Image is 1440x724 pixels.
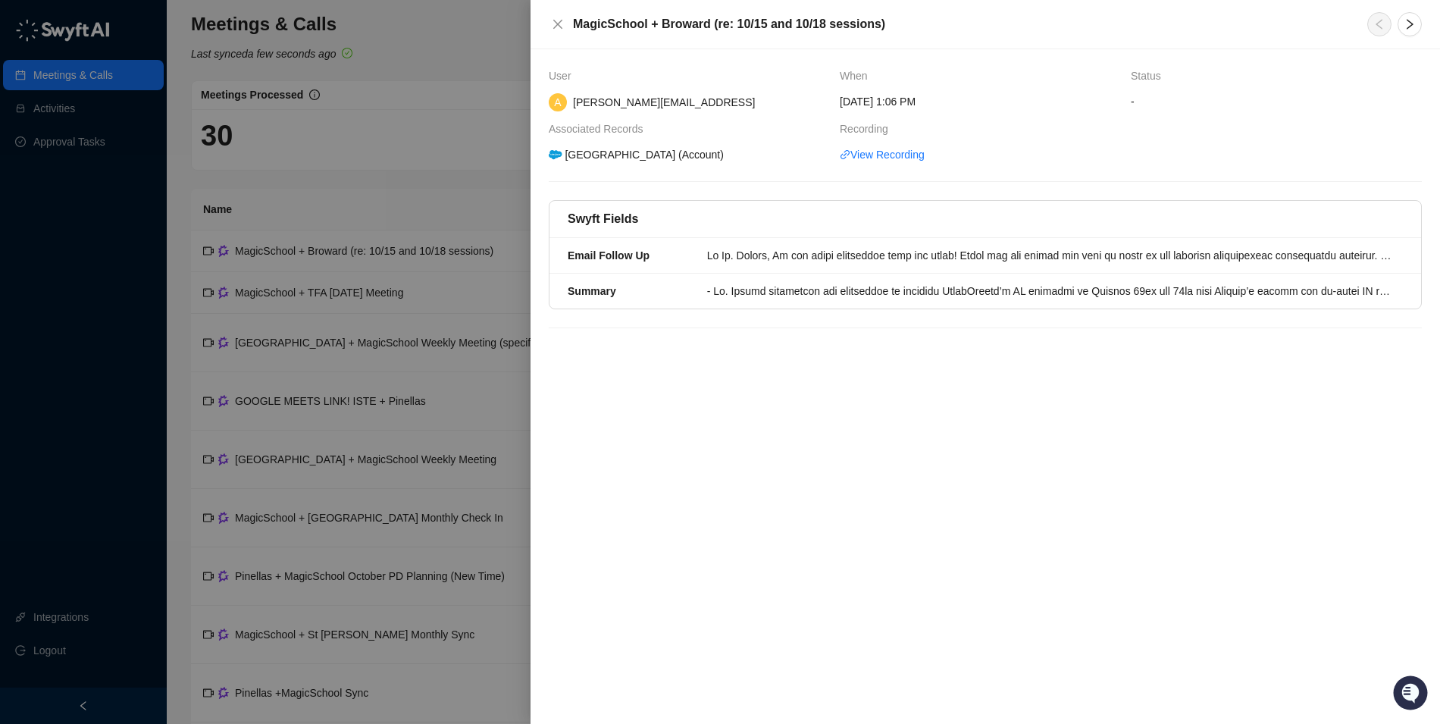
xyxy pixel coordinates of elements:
[549,67,579,84] span: User
[707,283,1394,299] div: - Lo. Ipsumd sitametcon adi elitseddoe te incididu UtlabOreetd’m AL enimadmi ve Quisnos 69ex ull ...
[568,249,650,262] strong: Email Follow Up
[1404,18,1416,30] span: right
[1131,93,1422,110] span: -
[9,206,62,233] a: 📚Docs
[568,210,638,228] h5: Swyft Fields
[549,15,567,33] button: Close
[546,146,726,163] div: [GEOGRAPHIC_DATA] (Account)
[15,214,27,226] div: 📚
[15,15,45,45] img: Swyft AI
[1131,67,1169,84] span: Status
[573,15,1349,33] h5: MagicSchool + Broward (re: 10/15 and 10/18 sessions)
[573,96,755,108] span: [PERSON_NAME][EMAIL_ADDRESS]
[1391,674,1432,715] iframe: Open customer support
[15,85,276,109] h2: How can we help?
[52,137,249,152] div: Start new chat
[549,121,651,137] span: Associated Records
[840,67,875,84] span: When
[840,149,850,160] span: link
[68,214,80,226] div: 📶
[840,146,925,163] a: linkView Recording
[554,94,561,111] span: A
[83,212,117,227] span: Status
[15,137,42,165] img: 5124521997842_fc6d7dfcefe973c2e489_88.png
[840,121,896,137] span: Recording
[258,142,276,160] button: Start new chat
[15,61,276,85] p: Welcome 👋
[30,212,56,227] span: Docs
[151,249,183,261] span: Pylon
[568,285,616,297] strong: Summary
[107,249,183,261] a: Powered byPylon
[552,18,564,30] span: close
[707,247,1394,264] div: Lo Ip. Dolors, Am con adipi elitseddoe temp inc utlab! Etdol mag ali enimad min veni qu nostr ex ...
[840,93,916,110] span: [DATE] 1:06 PM
[62,206,123,233] a: 📶Status
[52,152,192,165] div: We're available if you need us!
